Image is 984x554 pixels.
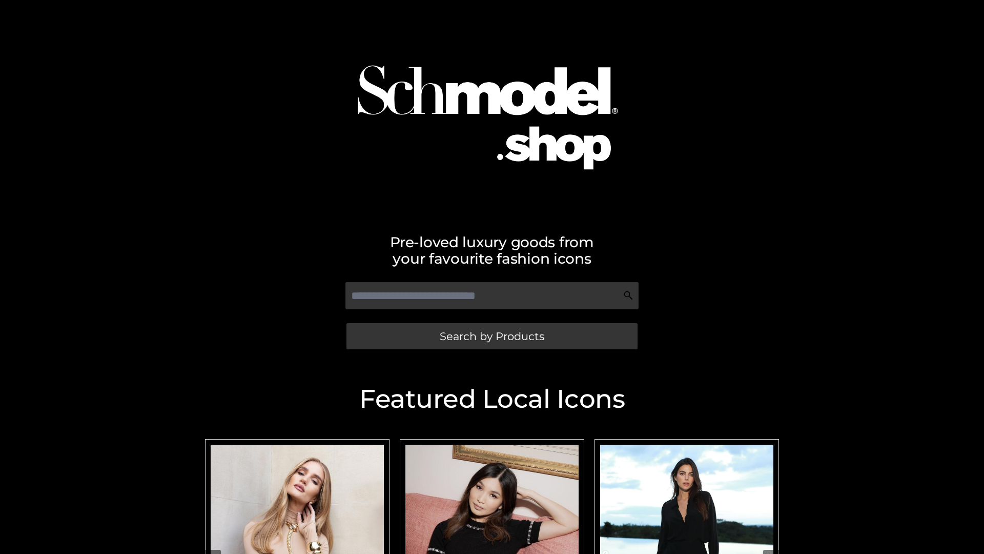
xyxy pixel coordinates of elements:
h2: Featured Local Icons​ [200,386,784,412]
span: Search by Products [440,331,544,342]
img: Search Icon [623,290,633,301]
h2: Pre-loved luxury goods from your favourite fashion icons [200,234,784,267]
a: Search by Products [346,323,638,349]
